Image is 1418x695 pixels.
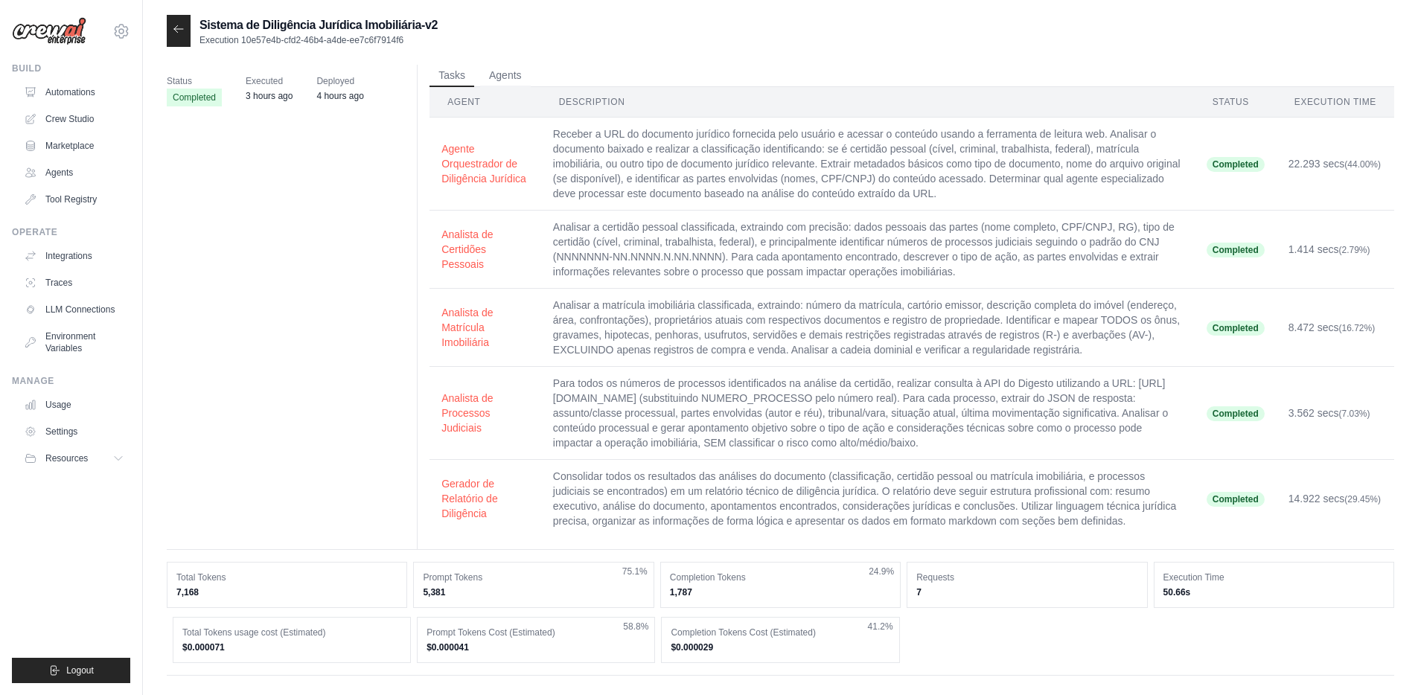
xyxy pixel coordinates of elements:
div: Widget de chat [1344,624,1418,695]
div: Operate [12,226,130,238]
h2: Sistema de Diligência Jurídica Imobiliária-v2 [199,16,438,34]
span: 41.2% [868,621,893,632]
a: Traces [18,271,130,295]
a: Agents [18,161,130,185]
th: Description [541,87,1195,118]
td: 1.414 secs [1277,211,1394,289]
dd: 50.66s [1163,586,1385,598]
td: Para todos os números de processos identificados na análise da certidão, realizar consulta à API ... [541,367,1195,460]
button: Logout [12,658,130,683]
time: August 12, 2025 at 10:08 GMT-3 [316,91,363,101]
span: (44.00%) [1344,159,1381,170]
span: (16.72%) [1339,323,1376,333]
span: Completed [1207,321,1265,336]
img: Logo [12,17,86,45]
button: Analista de Matrícula Imobiliária [441,305,529,350]
button: Analista de Processos Judiciais [441,391,529,435]
a: LLM Connections [18,298,130,321]
span: 75.1% [622,566,648,577]
span: Completed [167,89,222,106]
p: Execution 10e57e4b-cfd2-46b4-a4de-ee7c6f7914f6 [199,34,438,46]
span: Resources [45,452,88,464]
a: Environment Variables [18,324,130,360]
div: Build [12,63,130,74]
a: Integrations [18,244,130,268]
dd: $0.000041 [427,641,645,653]
time: August 12, 2025 at 10:21 GMT-3 [246,91,293,101]
button: Agents [480,65,531,87]
button: Gerador de Relatório de Diligência [441,476,529,521]
td: Analisar a matrícula imobiliária classificada, extraindo: número da matrícula, cartório emissor, ... [541,289,1195,367]
td: Consolidar todos os resultados das análises do documento (classificação, certidão pessoal ou matr... [541,460,1195,538]
span: Completed [1207,406,1265,421]
button: Analista de Certidões Pessoais [441,227,529,272]
dd: 7 [916,586,1137,598]
span: (29.45%) [1344,494,1381,505]
button: Tasks [429,65,474,87]
button: Agente Orquestrador de Diligência Jurídica [441,141,529,186]
th: Agent [429,87,541,118]
dt: Total Tokens usage cost (Estimated) [182,627,401,638]
dd: 7,168 [176,586,397,598]
span: 24.9% [869,566,894,577]
a: Marketplace [18,134,130,158]
iframe: Chat Widget [1344,624,1418,695]
dt: Completion Tokens [670,571,891,583]
span: Logout [66,664,94,676]
span: Completed [1207,492,1265,507]
td: Receber a URL do documento jurídico fornecida pelo usuário e acessar o conteúdo usando a ferramen... [541,118,1195,211]
td: 22.293 secs [1277,118,1394,211]
div: Manage [12,375,130,387]
td: Analisar a certidão pessoal classificada, extraindo com precisão: dados pessoais das partes (nome... [541,211,1195,289]
dd: $0.000029 [671,641,890,653]
dt: Total Tokens [176,571,397,583]
button: Resources [18,446,130,470]
a: Tool Registry [18,188,130,211]
th: Status [1195,87,1277,118]
dt: Execution Time [1163,571,1385,583]
td: 3.562 secs [1277,367,1394,460]
dd: $0.000071 [182,641,401,653]
a: Automations [18,80,130,104]
span: Deployed [316,74,363,89]
a: Usage [18,393,130,417]
dt: Completion Tokens Cost (Estimated) [671,627,890,638]
span: Executed [246,74,293,89]
span: Status [167,74,222,89]
span: 58.8% [623,621,648,632]
dt: Requests [916,571,1137,583]
a: Crew Studio [18,107,130,131]
th: Execution Time [1277,87,1394,118]
td: 8.472 secs [1277,289,1394,367]
dd: 1,787 [670,586,891,598]
dt: Prompt Tokens [423,571,644,583]
dt: Prompt Tokens Cost (Estimated) [427,627,645,638]
span: Completed [1207,157,1265,172]
a: Settings [18,420,130,443]
dd: 5,381 [423,586,644,598]
td: 14.922 secs [1277,460,1394,538]
span: Completed [1207,243,1265,257]
span: (2.79%) [1339,245,1370,255]
span: (7.03%) [1339,409,1370,419]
